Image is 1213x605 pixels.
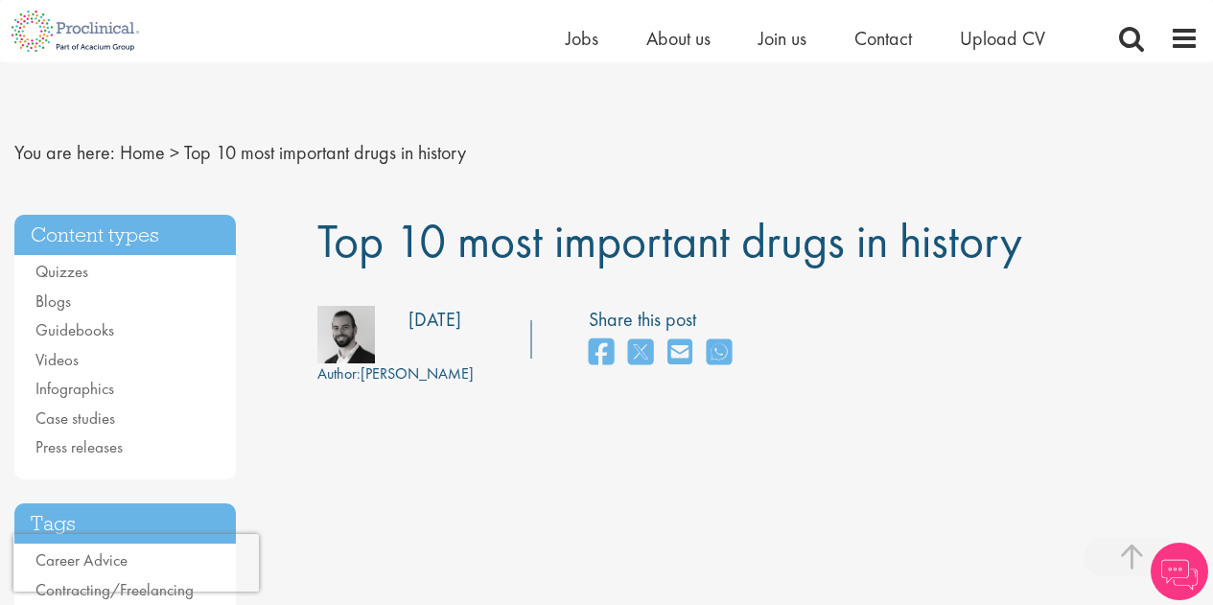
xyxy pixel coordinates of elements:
a: Press releases [35,436,123,457]
h3: Content types [14,215,236,256]
img: 76d2c18e-6ce3-4617-eefd-08d5a473185b [317,306,375,363]
a: share on twitter [628,333,653,374]
label: Share this post [589,306,741,334]
a: About us [646,26,711,51]
span: Top 10 most important drugs in history [184,140,466,165]
span: Author: [317,363,361,384]
a: Blogs [35,291,71,312]
div: [PERSON_NAME] [317,363,474,385]
a: Infographics [35,378,114,399]
a: share on facebook [589,333,614,374]
span: You are here: [14,140,115,165]
a: Case studies [35,407,115,429]
img: Chatbot [1151,543,1208,600]
div: [DATE] [408,306,461,334]
span: Top 10 most important drugs in history [317,210,1022,271]
a: share on email [667,333,692,374]
a: share on whats app [707,333,732,374]
a: Videos [35,349,79,370]
span: > [170,140,179,165]
a: Guidebooks [35,319,114,340]
a: Contact [854,26,912,51]
a: Join us [758,26,806,51]
iframe: reCAPTCHA [13,534,259,592]
a: Upload CV [960,26,1045,51]
h3: Tags [14,503,236,545]
a: Quizzes [35,261,88,282]
a: Jobs [566,26,598,51]
a: Contracting/Freelancing [35,579,194,600]
a: breadcrumb link [120,140,165,165]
